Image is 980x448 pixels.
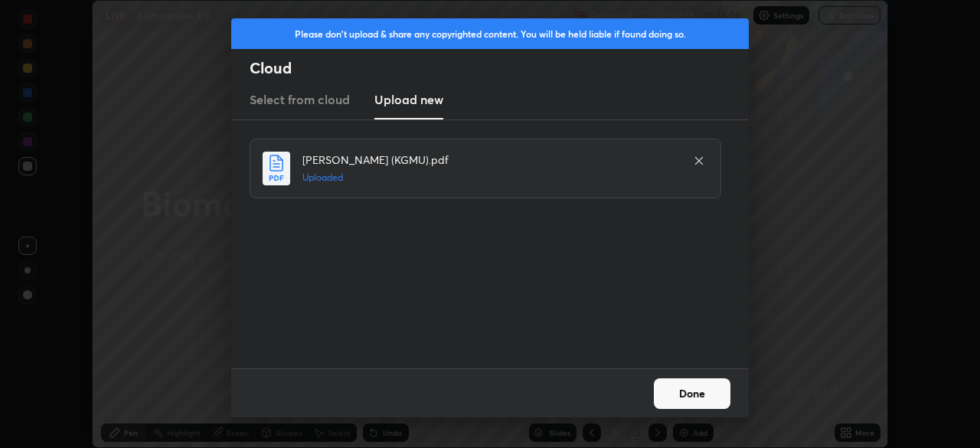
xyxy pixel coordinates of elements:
[231,18,749,49] div: Please don't upload & share any copyrighted content. You will be held liable if found doing so.
[302,171,678,185] h5: Uploaded
[302,152,678,168] h4: [PERSON_NAME] (KGMU).pdf
[374,90,443,109] h3: Upload new
[654,378,730,409] button: Done
[250,58,749,78] h2: Cloud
